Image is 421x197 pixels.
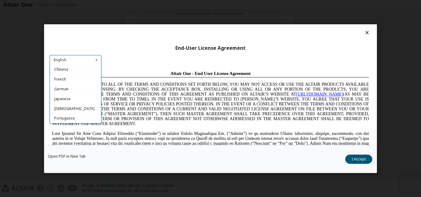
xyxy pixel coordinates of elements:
span: [DEMOGRAPHIC_DATA] [54,106,95,111]
a: [URL][DOMAIN_NAME] [247,23,293,28]
span: Chinese [54,67,68,72]
div: English [54,58,66,62]
span: French [54,77,66,82]
span: Portuguese [54,116,75,121]
span: Lore Ipsumd Sit Ame Cons Adipisc Elitseddo (“Eiusmodte”) in utlabor Etdolo Magnaaliqua Eni. (“Adm... [2,63,319,107]
span: Japanese [54,96,71,101]
span: IF YOU DO NOT AGREE TO ALL OF THE TERMS AND CONDITIONS SET FORTH BELOW, YOU MAY NOT ACCESS OR USE... [2,14,319,57]
span: Altair One - End User License Agreement [121,2,201,7]
a: Open PDF in New Tab [48,154,86,158]
div: End-User License Agreement [50,45,371,51]
span: German [54,86,68,92]
button: I Accept [345,154,372,164]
